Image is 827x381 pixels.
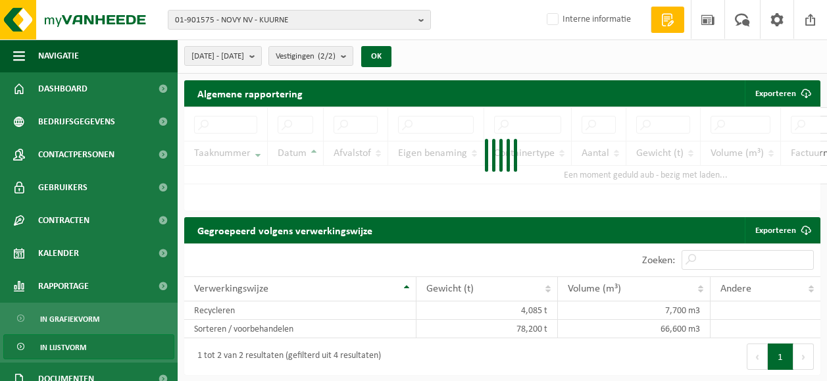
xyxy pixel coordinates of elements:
span: In lijstvorm [40,335,86,360]
span: Bedrijfsgegevens [38,105,115,138]
td: 7,700 m3 [558,301,711,320]
a: In lijstvorm [3,334,174,359]
span: 01-901575 - NOVY NV - KUURNE [175,11,413,30]
button: [DATE] - [DATE] [184,46,262,66]
button: Previous [747,343,768,370]
h2: Gegroepeerd volgens verwerkingswijze [184,217,386,243]
span: In grafiekvorm [40,307,99,332]
span: Navigatie [38,39,79,72]
span: Kalender [38,237,79,270]
div: 1 tot 2 van 2 resultaten (gefilterd uit 4 resultaten) [191,345,381,368]
button: 01-901575 - NOVY NV - KUURNE [168,10,431,30]
button: 1 [768,343,793,370]
label: Interne informatie [544,10,631,30]
span: Rapportage [38,270,89,303]
span: Andere [720,284,751,294]
span: Volume (m³) [568,284,621,294]
span: Vestigingen [276,47,336,66]
span: Gebruikers [38,171,88,204]
button: Next [793,343,814,370]
h2: Algemene rapportering [184,80,316,107]
td: 66,600 m3 [558,320,711,338]
td: 78,200 t [416,320,558,338]
span: Contracten [38,204,89,237]
a: Exporteren [745,217,819,243]
span: Contactpersonen [38,138,114,171]
span: Verwerkingswijze [194,284,268,294]
button: Exporteren [745,80,819,107]
count: (2/2) [318,52,336,61]
span: Dashboard [38,72,88,105]
button: OK [361,46,391,67]
td: 4,085 t [416,301,558,320]
td: Sorteren / voorbehandelen [184,320,416,338]
button: Vestigingen(2/2) [268,46,353,66]
td: Recycleren [184,301,416,320]
span: [DATE] - [DATE] [191,47,244,66]
a: In grafiekvorm [3,306,174,331]
span: Gewicht (t) [426,284,474,294]
label: Zoeken: [642,255,675,266]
